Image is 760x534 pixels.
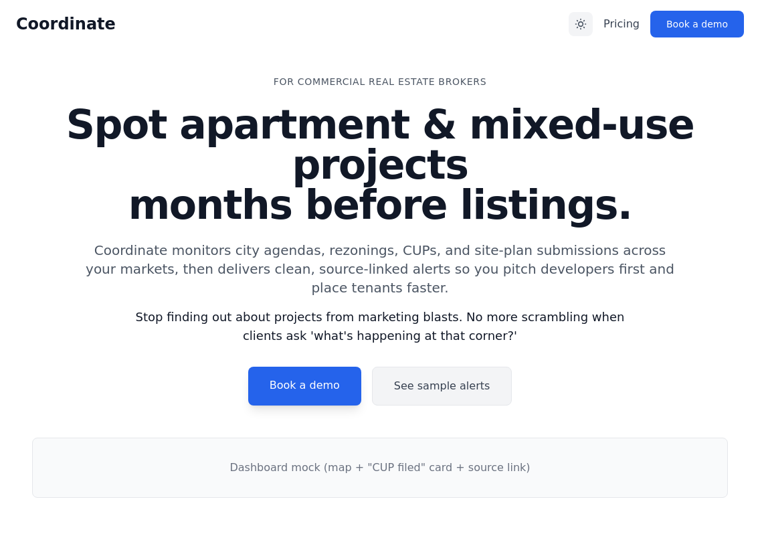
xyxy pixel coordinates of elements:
[569,12,593,36] button: Toggle theme
[32,75,728,88] p: For Commercial Real Estate Brokers
[248,367,361,406] a: Book a demo
[123,308,637,345] p: Stop finding out about projects from marketing blasts. No more scrambling when clients ask 'what'...
[32,104,728,225] h1: Spot apartment & mixed-use projects months before listings.
[16,13,116,35] a: Coordinate
[54,460,706,476] p: Dashboard mock (map + "CUP filed" card + source link)
[80,241,680,297] p: Coordinate monitors city agendas, rezonings, CUPs, and site-plan submissions across your markets,...
[603,16,640,32] a: Pricing
[650,11,744,37] a: Book a demo
[372,367,512,406] button: See sample alerts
